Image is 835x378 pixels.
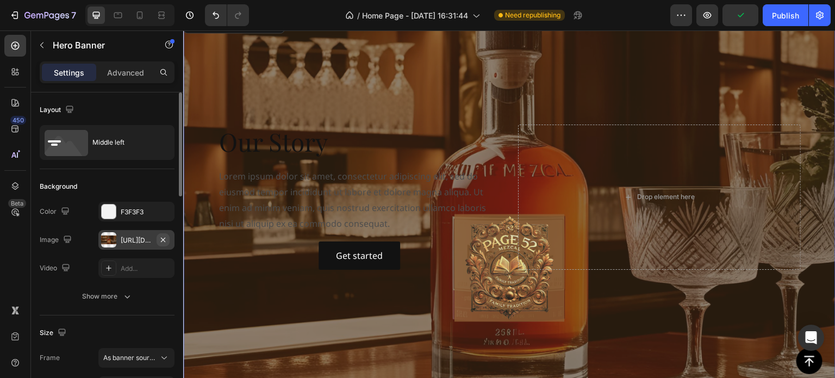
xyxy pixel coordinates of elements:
[183,30,835,378] iframe: To enrich screen reader interactions, please activate Accessibility in Grammarly extension settings
[8,199,26,208] div: Beta
[71,9,76,22] p: 7
[763,4,808,26] button: Publish
[92,130,159,155] div: Middle left
[107,67,144,78] p: Advanced
[772,10,799,21] div: Publish
[40,353,60,363] label: Frame
[121,264,172,274] div: Add...
[40,261,72,276] div: Video
[4,4,81,26] button: 7
[98,348,175,368] button: As banner source
[40,205,72,219] div: Color
[505,10,560,20] span: Need republishing
[798,325,824,351] div: Open Intercom Messenger
[362,10,468,21] span: Home Page - [DATE] 16:31:44
[53,39,145,52] p: Hero Banner
[454,162,512,171] div: Drop element here
[40,182,77,191] div: Background
[121,236,152,245] div: [URL][DOMAIN_NAME]
[82,291,133,302] div: Show more
[54,67,84,78] p: Settings
[121,207,172,217] div: F3F3F3
[357,10,360,21] span: /
[40,287,175,306] button: Show more
[10,116,26,125] div: 450
[40,233,74,247] div: Image
[103,353,157,363] span: As banner source
[205,4,249,26] div: Undo/Redo
[40,326,68,340] div: Size
[40,103,76,117] div: Layout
